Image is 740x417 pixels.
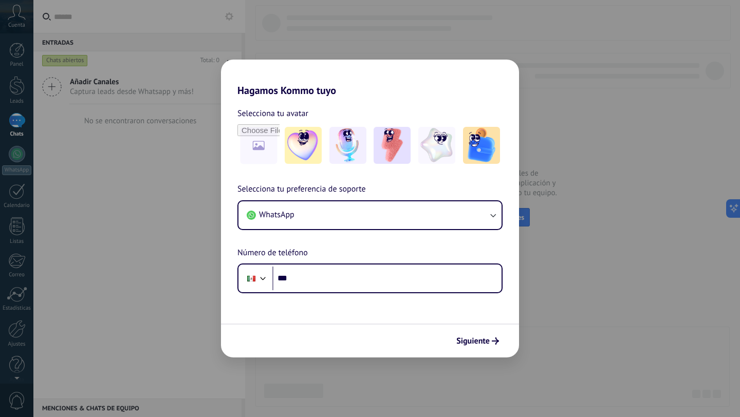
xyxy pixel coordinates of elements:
[285,127,322,164] img: -1.jpeg
[237,247,308,260] span: Número de teléfono
[238,201,502,229] button: WhatsApp
[242,268,261,289] div: Mexico: + 52
[374,127,411,164] img: -3.jpeg
[456,337,490,345] span: Siguiente
[237,183,366,196] span: Selecciona tu preferencia de soporte
[329,127,366,164] img: -2.jpeg
[463,127,500,164] img: -5.jpeg
[418,127,455,164] img: -4.jpeg
[237,107,308,120] span: Selecciona tu avatar
[452,332,504,350] button: Siguiente
[221,60,519,97] h2: Hagamos Kommo tuyo
[259,210,294,220] span: WhatsApp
